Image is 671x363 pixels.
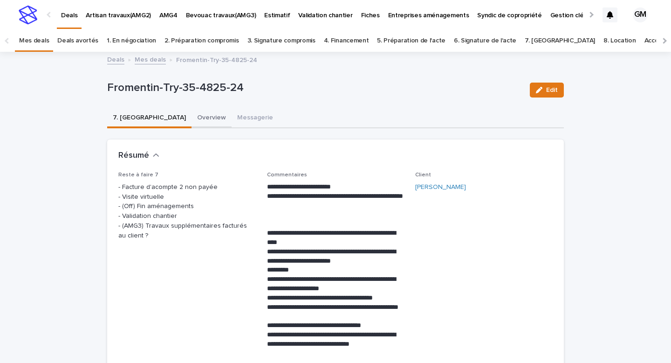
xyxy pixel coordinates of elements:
button: 7. [GEOGRAPHIC_DATA] [107,109,192,128]
a: 4. Financement [324,30,369,52]
span: Reste à faire 7 [118,172,158,178]
button: Messagerie [232,109,279,128]
a: 2. Préparation compromis [164,30,239,52]
a: Mes deals [135,54,166,64]
button: Overview [192,109,232,128]
img: stacker-logo-s-only.png [19,6,37,24]
p: - Facture d'acompte 2 non payée - Visite virtuelle - (Off) Fin aménagements - Validation chantier... [118,182,256,241]
button: Résumé [118,151,159,161]
a: 8. Location [603,30,636,52]
a: 3. Signature compromis [247,30,315,52]
span: Client [415,172,431,178]
a: [PERSON_NAME] [415,182,466,192]
h2: Résumé [118,151,149,161]
a: Deals avortés [57,30,98,52]
a: 7. [GEOGRAPHIC_DATA] [525,30,595,52]
a: 5. Préparation de l'acte [377,30,445,52]
span: Edit [546,87,558,93]
p: Fromentin-Try-35-4825-24 [176,54,257,64]
div: GM [633,7,648,22]
a: 1. En négociation [107,30,156,52]
a: Mes deals [19,30,49,52]
a: Deals [107,54,124,64]
p: Fromentin-Try-35-4825-24 [107,81,522,95]
a: 6. Signature de l'acte [454,30,516,52]
span: Commentaires [267,172,307,178]
button: Edit [530,83,564,98]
